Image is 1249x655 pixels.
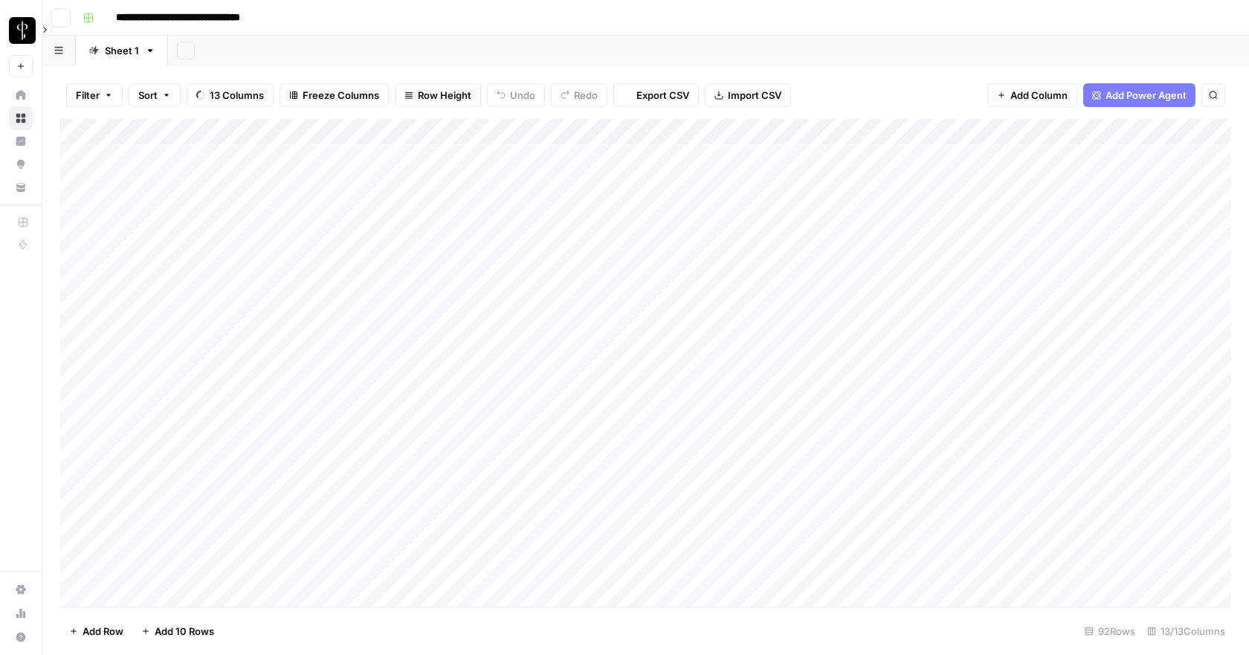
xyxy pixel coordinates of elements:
[9,129,33,153] a: Insights
[9,17,36,44] img: LP Production Workloads Logo
[9,175,33,199] a: Your Data
[66,83,123,107] button: Filter
[9,106,33,130] a: Browse
[303,88,379,103] span: Freeze Columns
[187,83,274,107] button: 13 Columns
[510,88,535,103] span: Undo
[132,619,223,643] button: Add 10 Rows
[636,88,689,103] span: Export CSV
[551,83,607,107] button: Redo
[9,578,33,601] a: Settings
[728,88,781,103] span: Import CSV
[9,83,33,107] a: Home
[9,12,33,49] button: Workspace: LP Production Workloads
[613,83,699,107] button: Export CSV
[76,88,100,103] span: Filter
[280,83,389,107] button: Freeze Columns
[1141,619,1231,643] div: 13/13 Columns
[987,83,1077,107] button: Add Column
[1083,83,1195,107] button: Add Power Agent
[1079,619,1141,643] div: 92 Rows
[1106,88,1187,103] span: Add Power Agent
[105,43,139,58] div: Sheet 1
[60,619,132,643] button: Add Row
[76,36,168,65] a: Sheet 1
[1010,88,1068,103] span: Add Column
[395,83,481,107] button: Row Height
[9,152,33,176] a: Opportunities
[155,624,214,639] span: Add 10 Rows
[129,83,181,107] button: Sort
[9,625,33,649] button: Help + Support
[138,88,158,103] span: Sort
[83,624,123,639] span: Add Row
[574,88,598,103] span: Redo
[9,601,33,625] a: Usage
[705,83,791,107] button: Import CSV
[487,83,545,107] button: Undo
[210,88,264,103] span: 13 Columns
[418,88,471,103] span: Row Height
